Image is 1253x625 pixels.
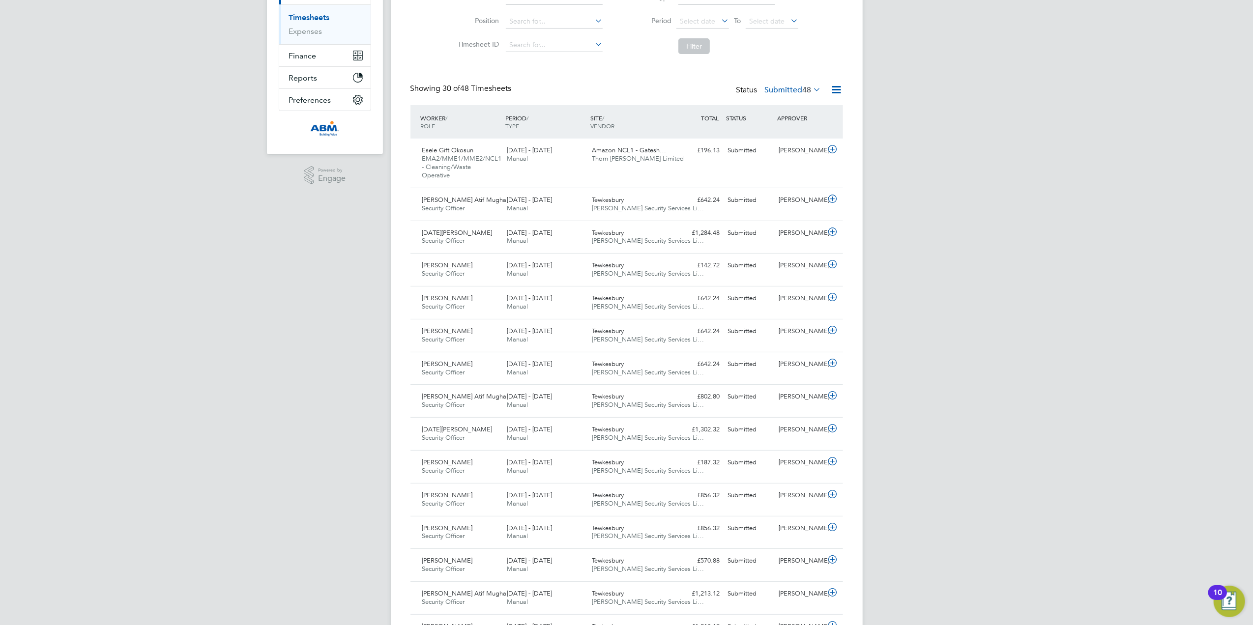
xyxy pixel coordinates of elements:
[422,565,465,573] span: Security Officer
[627,16,671,25] label: Period
[724,356,775,372] div: Submitted
[592,499,704,508] span: [PERSON_NAME] Security Services Li…
[592,154,684,163] span: Thorn [PERSON_NAME] Limited
[289,13,330,22] a: Timesheets
[507,368,528,376] span: Manual
[592,261,624,269] span: Tewkesbury
[592,597,704,606] span: [PERSON_NAME] Security Services Li…
[673,142,724,159] div: £196.13
[455,40,499,49] label: Timesheet ID
[507,425,552,433] span: [DATE] - [DATE]
[673,290,724,307] div: £642.24
[1213,593,1222,605] div: 10
[673,422,724,438] div: £1,302.32
[775,192,826,208] div: [PERSON_NAME]
[803,85,812,95] span: 48
[724,487,775,504] div: Submitted
[279,89,371,111] button: Preferences
[724,142,775,159] div: Submitted
[724,455,775,471] div: Submitted
[507,154,528,163] span: Manual
[775,422,826,438] div: [PERSON_NAME]
[310,121,339,137] img: abm1-logo-retina.png
[507,327,552,335] span: [DATE] - [DATE]
[507,400,528,409] span: Manual
[304,166,346,185] a: Powered byEngage
[422,458,473,466] span: [PERSON_NAME]
[775,142,826,159] div: [PERSON_NAME]
[279,4,371,44] div: Timesheets
[592,196,624,204] span: Tewkesbury
[592,425,624,433] span: Tewkesbury
[775,389,826,405] div: [PERSON_NAME]
[422,360,473,368] span: [PERSON_NAME]
[1214,586,1245,617] button: Open Resource Center, 10 new notifications
[422,556,473,565] span: [PERSON_NAME]
[775,455,826,471] div: [PERSON_NAME]
[443,84,461,93] span: 30 of
[506,38,603,52] input: Search for...
[724,290,775,307] div: Submitted
[673,586,724,602] div: £1,213.12
[422,491,473,499] span: [PERSON_NAME]
[592,204,704,212] span: [PERSON_NAME] Security Services Li…
[279,45,371,66] button: Finance
[422,294,473,302] span: [PERSON_NAME]
[507,335,528,343] span: Manual
[503,109,588,135] div: PERIOD
[289,73,318,83] span: Reports
[592,269,704,278] span: [PERSON_NAME] Security Services Li…
[775,487,826,504] div: [PERSON_NAME]
[736,84,823,97] div: Status
[673,389,724,405] div: £802.80
[590,122,614,130] span: VENDOR
[678,38,710,54] button: Filter
[422,204,465,212] span: Security Officer
[673,356,724,372] div: £642.24
[507,532,528,540] span: Manual
[724,225,775,241] div: Submitted
[279,121,371,137] a: Go to home page
[318,174,346,183] span: Engage
[592,433,704,442] span: [PERSON_NAME] Security Services Li…
[507,236,528,245] span: Manual
[422,327,473,335] span: [PERSON_NAME]
[592,458,624,466] span: Tewkesbury
[724,553,775,569] div: Submitted
[507,261,552,269] span: [DATE] - [DATE]
[724,257,775,274] div: Submitted
[422,261,473,269] span: [PERSON_NAME]
[507,228,552,237] span: [DATE] - [DATE]
[602,114,604,122] span: /
[724,586,775,602] div: Submitted
[592,565,704,573] span: [PERSON_NAME] Security Services Li…
[507,466,528,475] span: Manual
[507,524,552,532] span: [DATE] - [DATE]
[410,84,514,94] div: Showing
[592,491,624,499] span: Tewkesbury
[592,392,624,400] span: Tewkesbury
[731,14,744,27] span: To
[443,84,512,93] span: 48 Timesheets
[507,499,528,508] span: Manual
[455,16,499,25] label: Position
[507,589,552,597] span: [DATE] - [DATE]
[592,360,624,368] span: Tewkesbury
[592,368,704,376] span: [PERSON_NAME] Security Services Li…
[673,192,724,208] div: £642.24
[592,327,624,335] span: Tewkesbury
[507,458,552,466] span: [DATE] - [DATE]
[289,51,317,60] span: Finance
[507,294,552,302] span: [DATE] - [DATE]
[673,323,724,340] div: £642.24
[507,491,552,499] span: [DATE] - [DATE]
[422,524,473,532] span: [PERSON_NAME]
[775,290,826,307] div: [PERSON_NAME]
[421,122,436,130] span: ROLE
[422,154,502,179] span: EMA2/MME1/MME2/NCL1 - Cleaning/Waste Operative
[422,368,465,376] span: Security Officer
[526,114,528,122] span: /
[422,236,465,245] span: Security Officer
[775,109,826,127] div: APPROVER
[673,487,724,504] div: £856.32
